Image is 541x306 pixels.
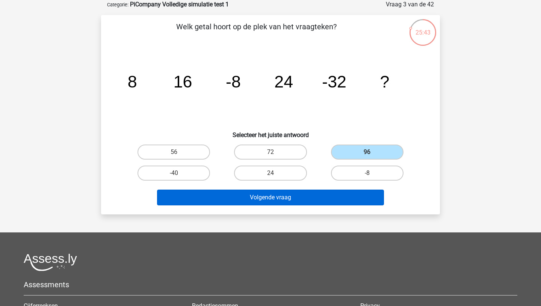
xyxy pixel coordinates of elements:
div: 25:43 [409,18,437,37]
tspan: 16 [174,72,192,91]
label: 24 [234,166,307,181]
tspan: 24 [274,72,293,91]
label: -8 [331,166,403,181]
h6: Selecteer het juiste antwoord [113,125,428,139]
tspan: ? [380,72,389,91]
label: -40 [138,166,210,181]
button: Volgende vraag [157,190,384,205]
img: Assessly logo [24,253,77,271]
tspan: 8 [128,72,137,91]
h5: Assessments [24,280,517,289]
tspan: -8 [226,72,241,91]
small: Categorie: [107,2,128,8]
label: 72 [234,145,307,160]
label: 56 [138,145,210,160]
tspan: -32 [322,72,346,91]
p: Welk getal hoort op de plek van het vraagteken? [113,21,400,44]
strong: PiCompany Volledige simulatie test 1 [130,1,229,8]
label: 96 [331,145,403,160]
